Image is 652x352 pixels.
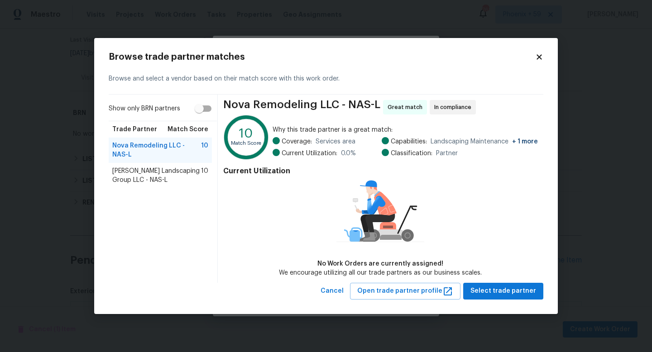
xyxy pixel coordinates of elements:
span: Nova Remodeling LLC - NAS-L [112,141,201,159]
span: In compliance [434,103,475,112]
span: Coverage: [282,137,312,146]
span: Classification: [391,149,432,158]
h2: Browse trade partner matches [109,52,535,62]
span: + 1 more [512,138,538,145]
span: Cancel [321,285,344,297]
div: We encourage utilizing all our trade partners as our business scales. [279,268,482,277]
span: Nova Remodeling LLC - NAS-L [223,100,380,114]
button: Cancel [317,283,347,300]
button: Open trade partner profile [350,283,460,300]
span: Partner [436,149,458,158]
div: No Work Orders are currently assigned! [279,259,482,268]
span: Open trade partner profile [357,285,453,297]
div: Browse and select a vendor based on their match score with this work order. [109,63,543,95]
span: Capabilities: [391,137,427,146]
text: 10 [239,127,253,140]
span: [PERSON_NAME] Landscaping Group LLC - NAS-L [112,166,201,185]
span: Current Utilization: [282,149,337,158]
span: 10 [201,141,208,159]
span: 10 [201,166,208,185]
text: Match Score [231,141,261,146]
span: Trade Partner [112,125,157,134]
span: Show only BRN partners [109,104,180,114]
span: Select trade partner [470,285,536,297]
span: Match Score [168,125,208,134]
span: Why this trade partner is a great match: [273,125,538,134]
span: Great match [388,103,426,112]
span: Landscaping Maintenance [431,137,538,146]
span: Services area [316,137,355,146]
span: 0.0 % [341,149,356,158]
button: Select trade partner [463,283,543,300]
h4: Current Utilization [223,166,538,176]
